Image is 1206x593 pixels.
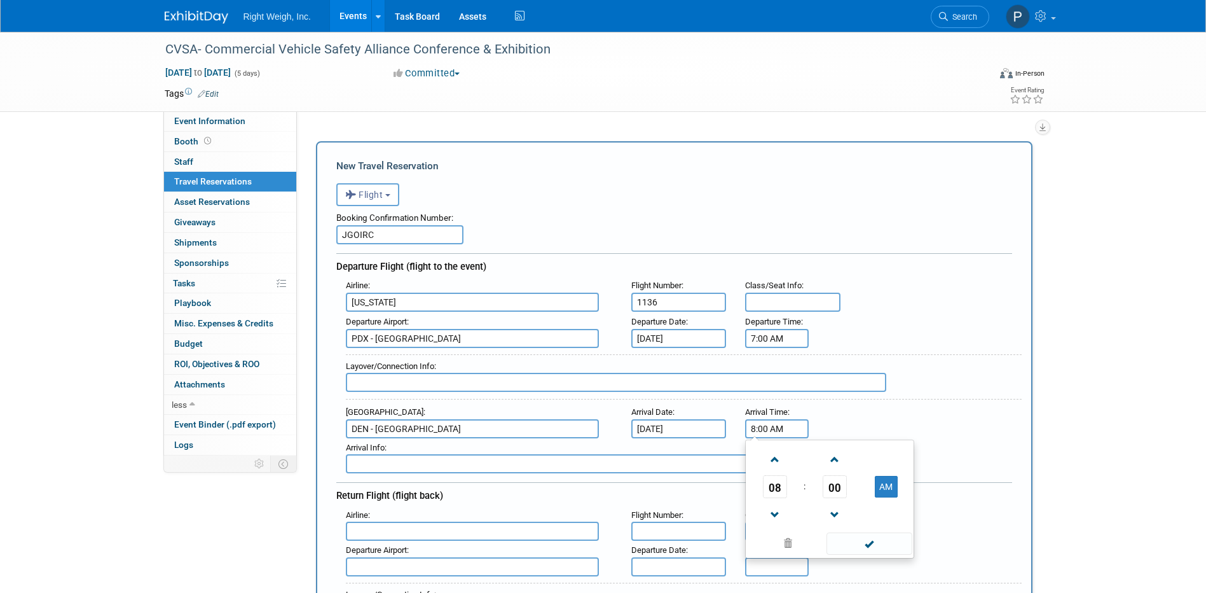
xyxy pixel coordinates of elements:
[249,456,271,472] td: Personalize Event Tab Strip
[7,5,657,18] body: Rich Text Area. Press ALT-0 for help.
[336,183,399,206] button: Flight
[174,237,217,248] span: Shipments
[745,407,790,417] small: :
[174,419,276,429] span: Event Binder (.pdf export)
[948,12,977,22] span: Search
[164,375,296,394] a: Attachments
[763,443,787,475] a: Increment Hour
[164,314,296,333] a: Misc. Expenses & Credits
[823,475,847,498] span: Pick Minute
[389,67,465,80] button: Committed
[233,69,260,78] span: (5 days)
[346,317,409,326] small: :
[172,400,187,410] span: less
[631,407,675,417] small: :
[192,67,204,78] span: to
[631,510,682,520] span: Flight Number
[745,317,801,326] span: Departure Time
[174,136,214,146] span: Booth
[174,359,259,369] span: ROI, Objectives & ROO
[346,443,385,452] span: Arrival Info
[763,475,787,498] span: Pick Hour
[1000,68,1013,78] img: Format-Inperson.png
[164,415,296,435] a: Event Binder (.pdf export)
[164,132,296,151] a: Booth
[164,233,296,253] a: Shipments
[270,456,296,472] td: Toggle Event Tabs
[174,318,273,328] span: Misc. Expenses & Credits
[1006,4,1030,29] img: Pete Danielson
[745,281,804,290] small: :
[823,498,847,531] a: Decrement Minute
[164,152,296,172] a: Staff
[164,354,296,374] a: ROI, Objectives & ROO
[161,38,970,61] div: CVSA- Commercial Vehicle Safety Alliance Conference & Exhibition
[336,159,1012,173] div: New Travel Reservation
[346,545,409,555] small: :
[173,278,195,288] span: Tasks
[164,172,296,192] a: Travel Reservations
[174,379,225,389] span: Attachments
[346,281,370,290] small: :
[243,11,311,22] span: Right Weigh, Inc.
[346,443,387,452] small: :
[1010,87,1044,94] div: Event Rating
[174,157,193,167] span: Staff
[164,395,296,415] a: less
[346,407,423,417] span: [GEOGRAPHIC_DATA]
[763,498,787,531] a: Decrement Hour
[931,6,989,28] a: Search
[346,361,436,371] small: :
[875,476,898,498] button: AM
[346,510,368,520] span: Airline
[174,440,193,450] span: Logs
[631,317,686,326] span: Departure Date
[346,281,368,290] span: Airline
[346,510,370,520] small: :
[823,443,847,475] a: Increment Minute
[745,281,802,290] span: Class/Seat Info
[165,67,231,78] span: [DATE] [DATE]
[346,361,434,371] span: Layover/Connection Info
[801,475,808,498] td: :
[174,197,250,207] span: Asset Reservations
[165,11,228,24] img: ExhibitDay
[745,407,788,417] span: Arrival Time
[174,258,229,268] span: Sponsorships
[174,116,245,126] span: Event Information
[346,317,407,326] span: Departure Airport
[164,213,296,232] a: Giveaways
[202,136,214,146] span: Booth not reserved yet
[164,253,296,273] a: Sponsorships
[174,176,252,186] span: Travel Reservations
[164,435,296,455] a: Logs
[336,261,486,272] span: Departure Flight (flight to the event)
[745,317,803,326] small: :
[346,407,425,417] small: :
[174,338,203,349] span: Budget
[631,281,683,290] small: :
[345,190,383,200] span: Flight
[174,298,211,308] span: Playbook
[346,545,407,555] span: Departure Airport
[631,317,688,326] small: :
[164,192,296,212] a: Asset Reservations
[164,334,296,354] a: Budget
[631,545,686,555] span: Departure Date
[336,490,443,501] span: Return Flight (flight back)
[631,510,683,520] small: :
[748,535,827,553] a: Clear selection
[174,217,216,227] span: Giveaways
[198,90,219,99] a: Edit
[631,407,673,417] span: Arrival Date
[825,536,913,554] a: Done
[631,281,682,290] span: Flight Number
[631,545,688,555] small: :
[164,293,296,313] a: Playbook
[914,66,1045,85] div: Event Format
[1015,69,1045,78] div: In-Person
[164,274,296,293] a: Tasks
[164,111,296,131] a: Event Information
[165,87,219,100] td: Tags
[336,206,1012,225] div: Booking Confirmation Number:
